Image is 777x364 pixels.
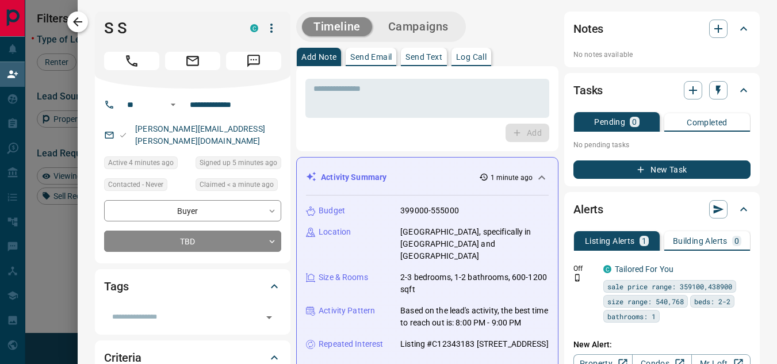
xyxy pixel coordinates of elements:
span: beds: 2-2 [694,296,730,307]
span: Email [165,52,220,70]
p: 0 [734,237,739,245]
span: Message [226,52,281,70]
p: Add Note [301,53,336,61]
button: Timeline [302,17,372,36]
h2: Alerts [573,200,603,219]
span: size range: 540,768 [607,296,684,307]
div: Wed Aug 13 2025 [196,156,281,173]
p: No notes available [573,49,751,60]
button: Open [261,309,277,325]
p: Activity Pattern [319,305,375,317]
p: Send Text [405,53,442,61]
p: Activity Summary [321,171,386,183]
div: Alerts [573,196,751,223]
p: 0 [632,118,637,126]
h1: S S [104,19,233,37]
div: condos.ca [603,265,611,273]
span: bathrooms: 1 [607,311,656,322]
div: Tasks [573,76,751,104]
button: New Task [573,160,751,179]
div: Notes [573,15,751,43]
p: Pending [594,118,625,126]
span: Active 4 minutes ago [108,157,174,168]
h2: Tasks [573,81,603,99]
p: Log Call [456,53,487,61]
p: 2-3 bedrooms, 1-2 bathrooms, 600-1200 sqft [400,271,549,296]
span: Contacted - Never [108,179,163,190]
svg: Email Valid [119,131,127,139]
div: Wed Aug 13 2025 [196,178,281,194]
span: Call [104,52,159,70]
p: Listing Alerts [585,237,635,245]
button: Open [166,98,180,112]
p: 1 [642,237,646,245]
div: TBD [104,231,281,252]
p: 399000-555000 [400,205,459,217]
button: Campaigns [377,17,460,36]
svg: Push Notification Only [573,274,581,282]
span: Signed up 5 minutes ago [200,157,277,168]
p: Send Email [350,53,392,61]
span: sale price range: 359100,438900 [607,281,732,292]
p: 1 minute ago [491,173,533,183]
p: Location [319,226,351,238]
h2: Notes [573,20,603,38]
span: Claimed < a minute ago [200,179,274,190]
p: Listing #C12343183 [STREET_ADDRESS] [400,338,549,350]
div: Wed Aug 13 2025 [104,156,190,173]
p: No pending tasks [573,136,751,154]
div: condos.ca [250,24,258,32]
p: Building Alerts [673,237,728,245]
h2: Tags [104,277,128,296]
a: [PERSON_NAME][EMAIL_ADDRESS][PERSON_NAME][DOMAIN_NAME] [135,124,265,145]
a: Tailored For You [615,265,673,274]
p: Budget [319,205,345,217]
div: Activity Summary1 minute ago [306,167,549,188]
p: New Alert: [573,339,751,351]
p: [GEOGRAPHIC_DATA], specifically in [GEOGRAPHIC_DATA] and [GEOGRAPHIC_DATA] [400,226,549,262]
p: Based on the lead's activity, the best time to reach out is: 8:00 PM - 9:00 PM [400,305,549,329]
p: Size & Rooms [319,271,368,283]
p: Completed [687,118,728,127]
div: Tags [104,273,281,300]
div: Buyer [104,200,281,221]
p: Repeated Interest [319,338,383,350]
p: Off [573,263,596,274]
